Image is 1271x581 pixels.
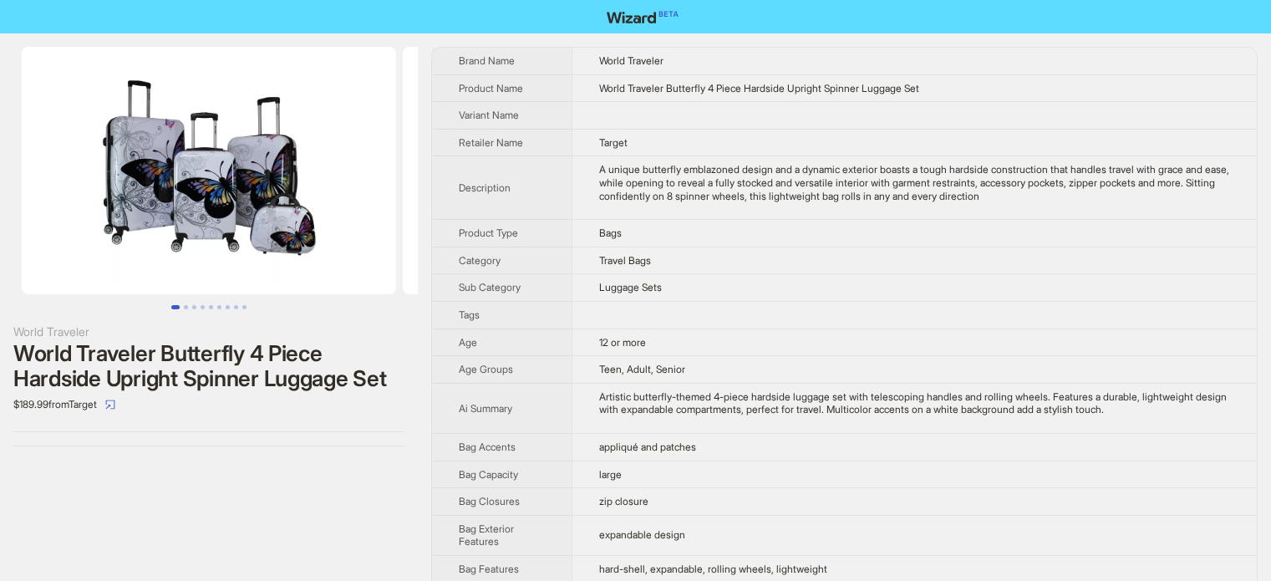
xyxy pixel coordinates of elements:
button: Go to slide 6 [217,305,221,309]
button: Go to slide 8 [234,305,238,309]
button: Go to slide 1 [171,305,180,309]
span: hard-shell, expandable, rolling wheels, lightweight [599,563,827,575]
button: Go to slide 4 [201,305,205,309]
span: zip closure [599,495,648,507]
img: World Traveler Butterfly 4 Piece Hardside Upright Spinner Luggage Set image 1 [22,47,396,294]
span: appliqué and patches [599,441,696,453]
span: Teen, Adult, Senior [599,363,685,375]
span: Travel Bags [599,254,651,267]
button: Go to slide 5 [209,305,213,309]
span: Age [459,336,477,349]
span: Bag Accents [459,441,516,453]
span: Bags [599,227,622,239]
span: Product Name [459,82,523,94]
span: Category [459,254,501,267]
span: World Traveler [599,54,663,67]
span: 12 or more [599,336,646,349]
span: Ai Summary [459,402,512,415]
span: select [105,400,115,410]
span: Bag Capacity [459,468,518,481]
span: Product Type [459,227,518,239]
span: Age Groups [459,363,513,375]
span: Bag Features [459,563,519,575]
span: Retailer Name [459,136,523,149]
button: Go to slide 3 [192,305,196,309]
button: Go to slide 9 [242,305,247,309]
span: Description [459,181,511,194]
span: Bag Closures [459,495,520,507]
div: $189.99 from Target [13,391,404,418]
img: World Traveler Butterfly 4 Piece Hardside Upright Spinner Luggage Set image 2 [403,47,777,294]
button: Go to slide 7 [226,305,230,309]
div: World Traveler [13,323,404,341]
span: Luggage Sets [599,281,662,293]
span: expandable design [599,528,685,541]
span: Brand Name [459,54,515,67]
div: World Traveler Butterfly 4 Piece Hardside Upright Spinner Luggage Set [13,341,404,391]
span: Sub Category [459,281,521,293]
span: Bag Exterior Features [459,522,514,548]
span: Variant Name [459,109,519,121]
div: Artistic butterfly-themed 4-piece hardside luggage set with telescoping handles and rolling wheel... [599,390,1230,416]
button: Go to slide 2 [184,305,188,309]
span: Tags [459,308,480,321]
span: large [599,468,622,481]
span: World Traveler Butterfly 4 Piece Hardside Upright Spinner Luggage Set [599,82,919,94]
span: Target [599,136,628,149]
div: A unique butterfly emblazoned design and a dynamic exterior boasts a tough hardside construction ... [599,163,1230,202]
